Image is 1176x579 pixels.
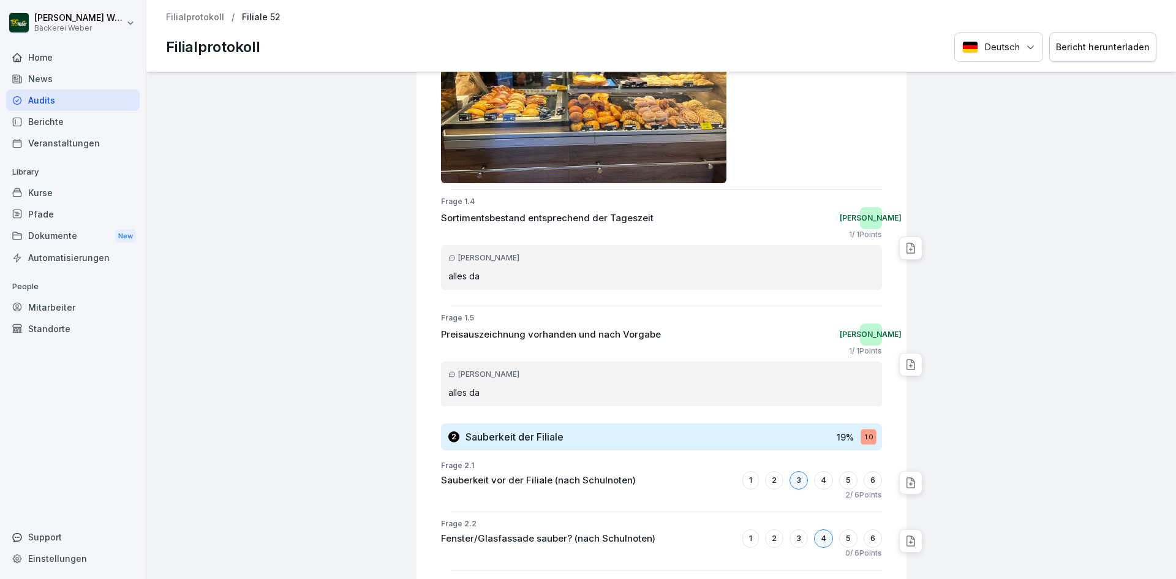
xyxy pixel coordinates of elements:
div: 3 [790,529,808,548]
p: Library [6,162,140,182]
div: Dokumente [6,225,140,248]
p: Deutsch [984,40,1020,55]
div: 2 [765,471,783,490]
a: Mitarbeiter [6,297,140,318]
a: Berichte [6,111,140,132]
div: [PERSON_NAME] [448,252,875,263]
p: Filialprotokoll [166,36,260,58]
div: 1 [742,471,759,490]
div: New [115,229,136,243]
a: Einstellungen [6,548,140,569]
p: Bäckerei Weber [34,24,124,32]
p: / [232,12,235,23]
a: Standorte [6,318,140,339]
div: 1.0 [861,430,876,445]
p: 1 / 1 Points [849,229,882,240]
div: 6 [864,529,882,548]
a: Home [6,47,140,68]
a: Veranstaltungen [6,132,140,154]
a: News [6,68,140,89]
a: Kurse [6,182,140,203]
button: Language [954,32,1043,62]
div: Bericht herunterladen [1056,40,1150,54]
div: [PERSON_NAME] [860,207,882,229]
p: alles da [448,270,875,282]
p: [PERSON_NAME] Weber [34,13,124,23]
p: 19 % [837,431,854,444]
div: [PERSON_NAME] [860,324,882,346]
p: 0 / 6 Points [845,548,882,559]
p: 1 / 1 Points [849,346,882,357]
a: Audits [6,89,140,111]
a: Pfade [6,203,140,225]
div: 1 [742,529,759,548]
div: 4 [814,529,833,548]
p: Frage 2.1 [441,460,882,471]
div: 6 [864,471,882,490]
p: Preisauszeichnung vorhanden und nach Vorgabe [441,328,661,342]
p: Frage 1.5 [441,312,882,324]
p: 2 / 6 Points [845,490,882,501]
p: Sauberkeit vor der Filiale (nach Schulnoten) [441,474,636,488]
div: [PERSON_NAME] [448,369,875,380]
img: Deutsch [962,41,978,53]
div: 5 [839,529,858,548]
div: Support [6,526,140,548]
a: Filialprotokoll [166,12,224,23]
div: 4 [814,471,833,490]
p: Filiale 52 [242,12,281,23]
p: Fenster/Glasfassade sauber? (nach Schulnoten) [441,532,655,546]
p: Frage 2.2 [441,518,882,529]
div: 2 [765,529,783,548]
a: DokumenteNew [6,225,140,248]
button: Bericht herunterladen [1049,32,1156,62]
div: 2 [448,431,459,442]
p: People [6,277,140,297]
a: Automatisierungen [6,247,140,268]
p: Sortimentsbestand entsprechend der Tageszeit [441,211,654,225]
p: Frage 1.4 [441,196,882,207]
div: 3 [790,471,808,490]
p: alles da [448,386,875,399]
h3: Sauberkeit der Filiale [466,430,563,444]
div: 5 [839,471,858,490]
